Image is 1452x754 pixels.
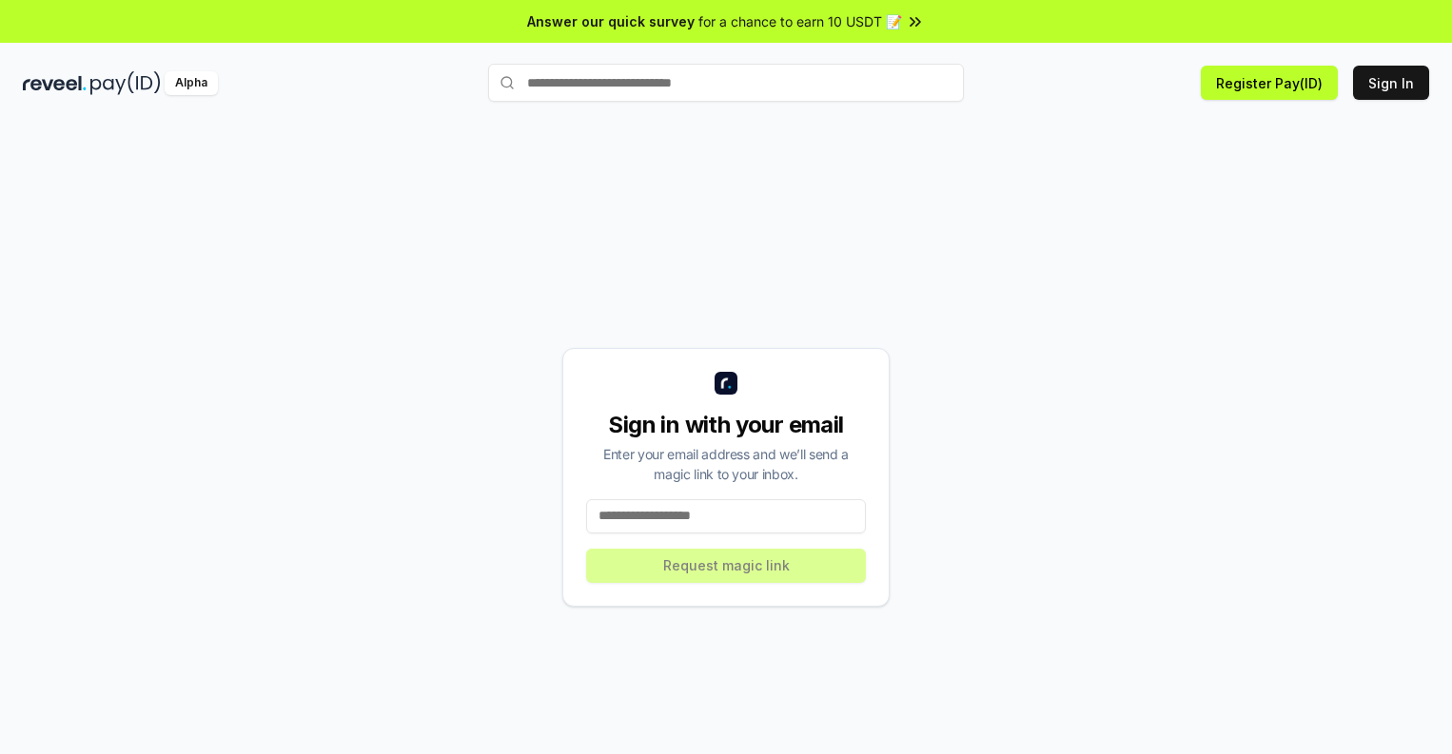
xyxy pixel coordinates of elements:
img: logo_small [715,372,737,395]
button: Register Pay(ID) [1201,66,1338,100]
div: Alpha [165,71,218,95]
span: for a chance to earn 10 USDT 📝 [698,11,902,31]
div: Sign in with your email [586,410,866,440]
img: reveel_dark [23,71,87,95]
div: Enter your email address and we’ll send a magic link to your inbox. [586,444,866,484]
button: Sign In [1353,66,1429,100]
img: pay_id [90,71,161,95]
span: Answer our quick survey [527,11,695,31]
